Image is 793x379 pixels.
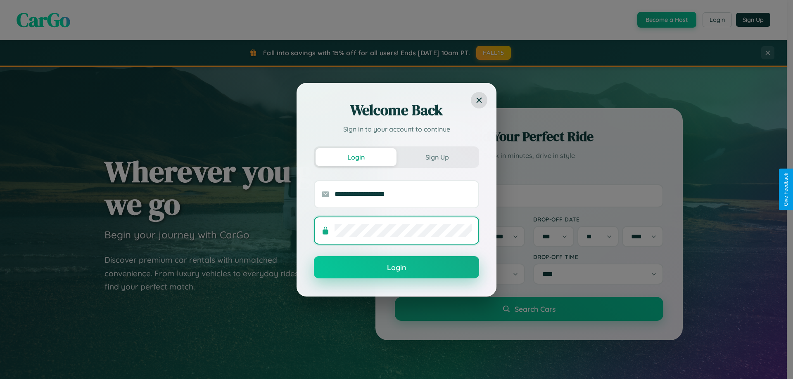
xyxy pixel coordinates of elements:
button: Sign Up [396,148,477,166]
div: Give Feedback [783,173,789,206]
button: Login [316,148,396,166]
button: Login [314,256,479,278]
h2: Welcome Back [314,100,479,120]
p: Sign in to your account to continue [314,124,479,134]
